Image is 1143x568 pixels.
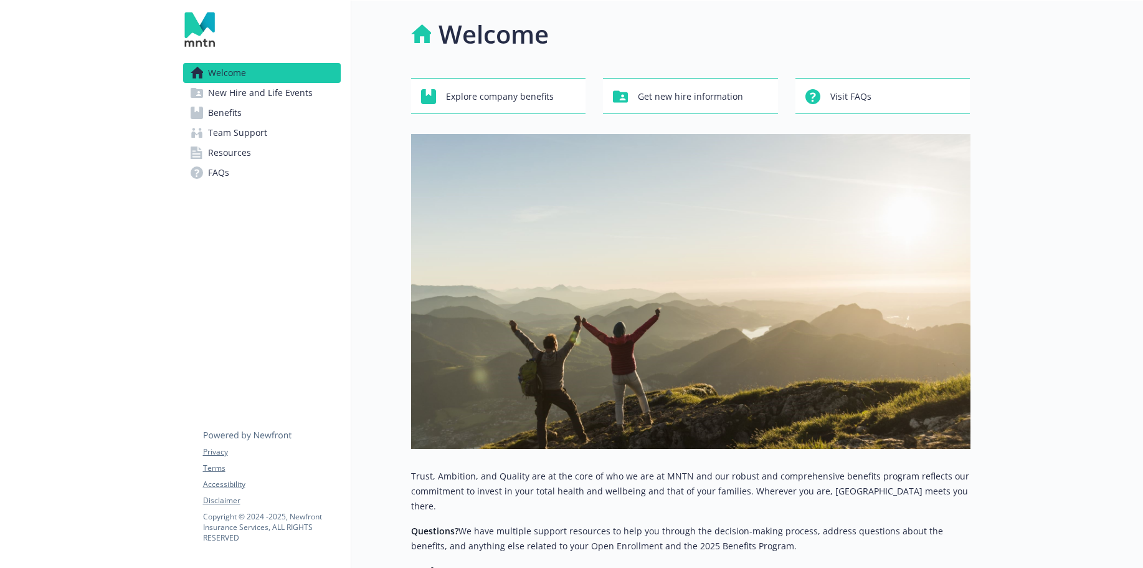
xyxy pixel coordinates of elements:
[411,78,586,114] button: Explore company benefits
[183,143,341,163] a: Resources
[203,479,340,490] a: Accessibility
[411,469,970,514] p: Trust, Ambition, and Quality are at the core of who we are at MNTN and our robust and comprehensi...
[203,511,340,543] p: Copyright © 2024 - 2025 , Newfront Insurance Services, ALL RIGHTS RESERVED
[208,83,313,103] span: New Hire and Life Events
[446,85,554,108] span: Explore company benefits
[183,63,341,83] a: Welcome
[411,134,970,449] img: overview page banner
[411,524,970,554] p: We have multiple support resources to help you through the decision-making process, address quest...
[208,143,251,163] span: Resources
[208,163,229,183] span: FAQs
[208,123,267,143] span: Team Support
[183,83,341,103] a: New Hire and Life Events
[183,123,341,143] a: Team Support
[208,63,246,83] span: Welcome
[203,495,340,506] a: Disclaimer
[795,78,970,114] button: Visit FAQs
[638,85,743,108] span: Get new hire information
[203,463,340,474] a: Terms
[439,16,549,53] h1: Welcome
[183,163,341,183] a: FAQs
[603,78,778,114] button: Get new hire information
[203,446,340,458] a: Privacy
[208,103,242,123] span: Benefits
[830,85,871,108] span: Visit FAQs
[183,103,341,123] a: Benefits
[411,525,458,537] strong: Questions?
